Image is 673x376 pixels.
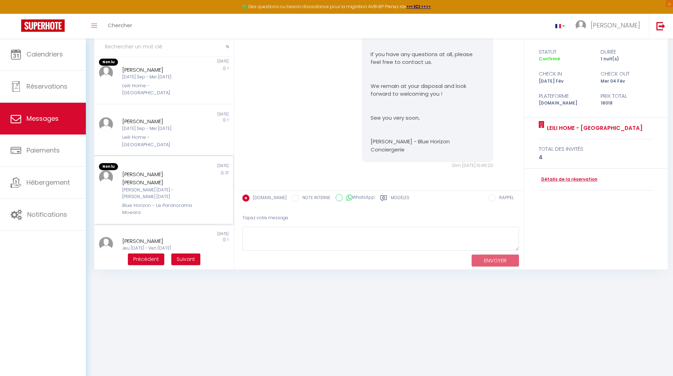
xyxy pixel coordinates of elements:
[575,20,586,31] img: ...
[596,48,658,56] div: durée
[26,82,67,91] span: Réservations
[122,237,194,245] div: [PERSON_NAME]
[99,163,118,170] span: Non lu
[171,253,200,265] button: Next
[128,253,164,265] button: Previous
[539,145,654,153] div: total des invités
[371,114,484,122] p: See you very soon,
[299,195,330,202] label: NOTE INTERNE
[496,195,514,202] label: RAPPEL
[596,100,658,107] div: 18018
[164,163,233,170] div: [DATE]
[249,195,287,202] label: [DOMAIN_NAME]
[472,255,519,267] button: ENVOYER
[371,82,484,98] p: We remain at your disposal and look forward to welcoming you !
[534,100,596,107] div: [DOMAIN_NAME]
[99,237,113,251] img: ...
[371,50,484,66] p: If you have any questions at all, please feel free to contact us.
[164,112,233,117] div: [DATE]
[228,66,229,71] span: 1
[122,170,194,187] div: [PERSON_NAME] [PERSON_NAME]
[122,187,194,200] div: [PERSON_NAME] [DATE] - [PERSON_NAME] [DATE]
[656,22,665,30] img: logout
[534,78,596,85] div: [DATE] Fév
[26,178,70,187] span: Hébergement
[242,209,519,227] div: Tapez votre message
[570,14,649,38] a: ... [PERSON_NAME]
[122,66,194,74] div: [PERSON_NAME]
[21,19,65,32] img: Super Booking
[539,176,597,183] a: Détails de la réservation
[539,56,560,62] span: Confirmé
[534,70,596,78] div: check in
[102,14,137,38] a: Chercher
[362,162,493,169] div: Dim [DATE] 10:46:20
[343,194,375,202] label: WhatsApp
[539,153,654,162] div: 4
[164,231,233,237] div: [DATE]
[99,170,113,184] img: ...
[122,202,194,216] div: Blue Horizon - Le Paranorama Moeara
[122,134,194,148] div: Leili Home - [GEOGRAPHIC_DATA]
[596,56,658,62] div: 1 nuit(s)
[544,124,643,132] a: Leili Home - [GEOGRAPHIC_DATA]
[108,22,132,29] span: Chercher
[99,117,113,131] img: ...
[534,48,596,56] div: statut
[177,256,195,263] span: Suivant
[596,92,658,100] div: Prix total
[27,210,67,219] span: Notifications
[591,21,640,30] span: [PERSON_NAME]
[122,125,194,132] div: [DATE] Sep - Mer [DATE]
[122,74,194,80] div: [DATE] Sep - Mer [DATE]
[94,37,234,57] input: Rechercher un mot clé
[391,195,409,203] label: Modèles
[596,78,658,85] div: Mer 04 Fév
[371,138,484,154] p: [PERSON_NAME] - Blue Horizon Conciergerie
[26,114,59,123] span: Messages
[26,50,63,59] span: Calendriers
[122,117,194,126] div: [PERSON_NAME]
[99,59,118,66] span: Non lu
[122,82,194,97] div: Leili Home - [GEOGRAPHIC_DATA]
[225,170,229,175] span: 21
[228,237,229,242] span: 1
[26,146,60,155] span: Paiements
[164,59,233,66] div: [DATE]
[406,4,431,10] a: >>> ICI <<<<
[122,245,194,252] div: Jeu [DATE] - Ven [DATE]
[133,256,159,263] span: Précédent
[596,70,658,78] div: check out
[534,92,596,100] div: Plateforme
[228,117,229,123] span: 1
[99,66,113,80] img: ...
